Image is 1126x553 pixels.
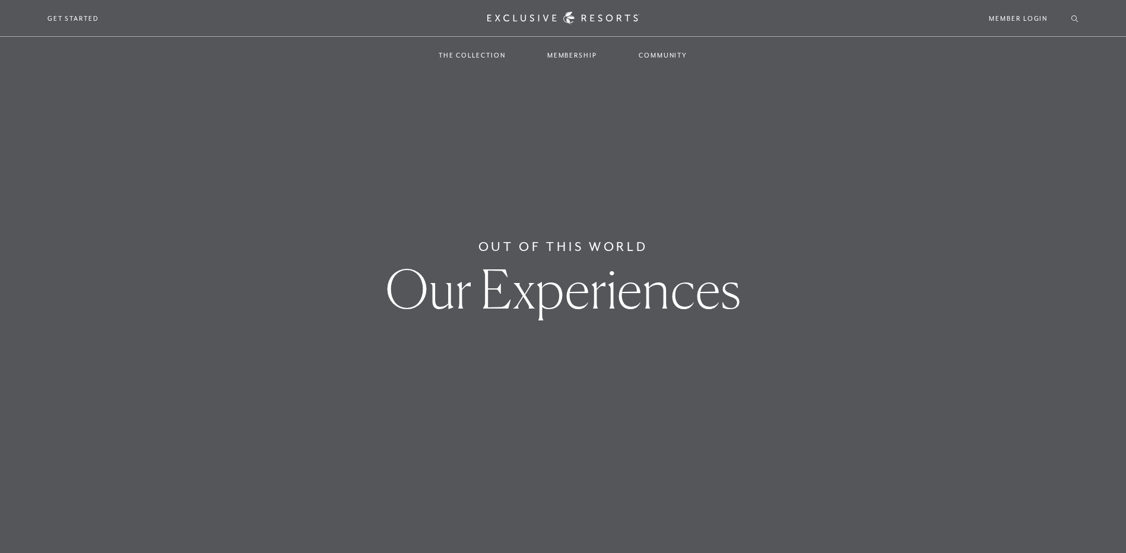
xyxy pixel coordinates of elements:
[627,38,699,72] a: Community
[427,38,518,72] a: The Collection
[989,13,1048,24] a: Member Login
[478,237,648,256] h6: Out Of This World
[385,262,741,316] h1: Our Experiences
[47,13,99,24] a: Get Started
[535,38,609,72] a: Membership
